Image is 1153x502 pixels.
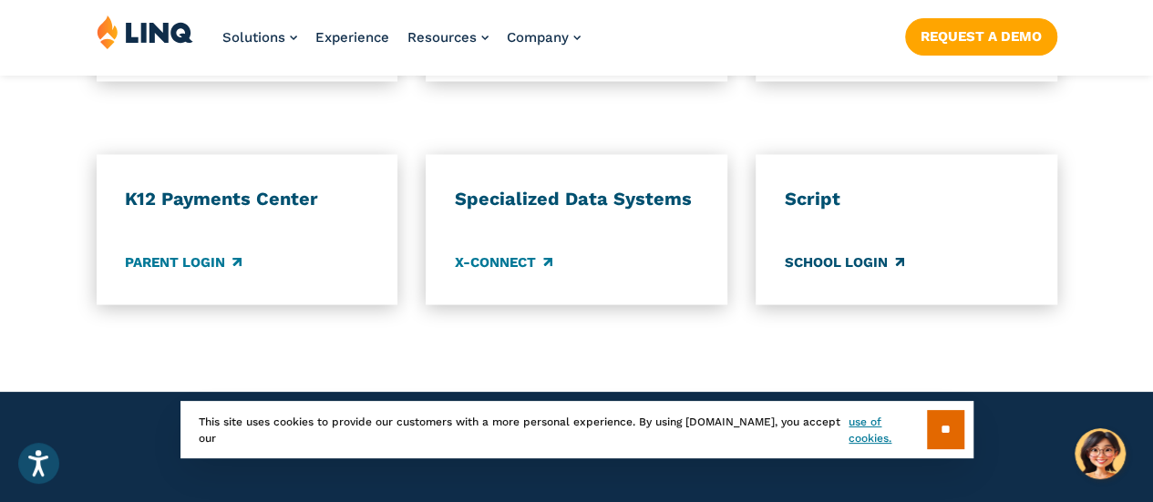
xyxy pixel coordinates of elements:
h3: Script [785,187,1028,210]
h3: Specialized Data Systems [455,187,698,210]
a: Experience [315,29,389,46]
button: Hello, have a question? Let’s chat. [1075,428,1126,479]
span: Resources [407,29,477,46]
span: Solutions [222,29,285,46]
a: Parent Login [125,251,242,271]
nav: Primary Navigation [222,15,581,75]
span: Company [507,29,569,46]
img: LINQ | K‑12 Software [97,15,193,49]
a: Solutions [222,29,297,46]
a: use of cookies. [849,414,926,446]
h3: K12 Payments Center [125,187,368,210]
a: Request a Demo [905,18,1057,55]
nav: Button Navigation [905,15,1057,55]
div: This site uses cookies to provide our customers with a more personal experience. By using [DOMAIN... [180,401,973,458]
a: X-Connect [455,251,552,271]
a: Resources [407,29,489,46]
a: School Login [785,251,904,271]
a: Company [507,29,581,46]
